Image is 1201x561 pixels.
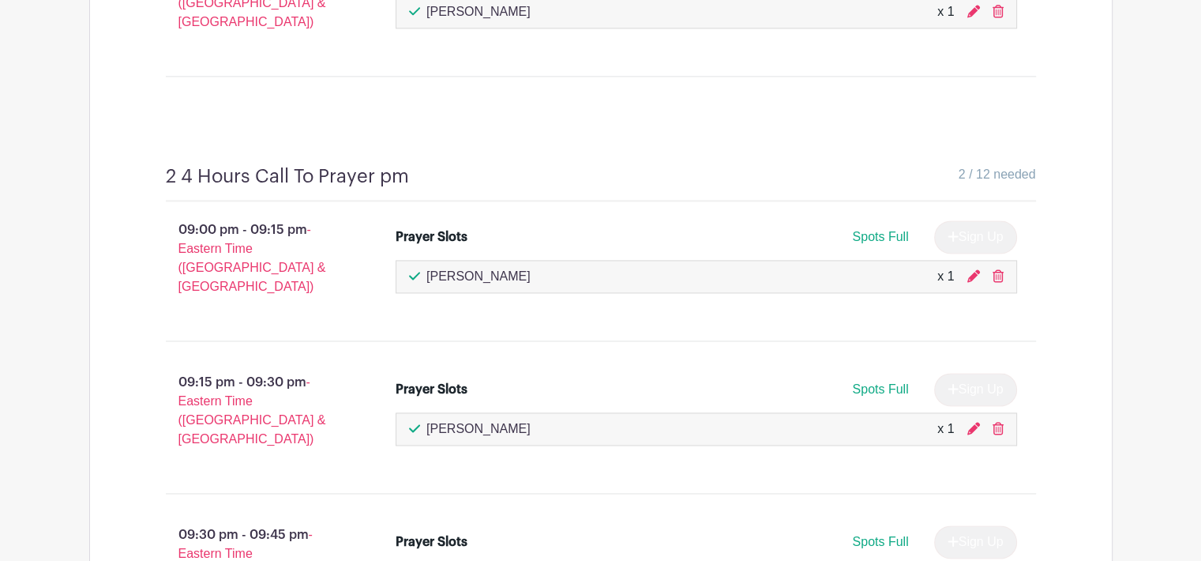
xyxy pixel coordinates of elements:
div: Prayer Slots [396,380,467,399]
div: Prayer Slots [396,533,467,552]
span: Spots Full [852,382,908,396]
p: 09:00 pm - 09:15 pm [141,214,371,303]
div: x 1 [937,267,954,286]
h4: 2 4 Hours Call To Prayer pm [166,165,409,188]
p: [PERSON_NAME] [426,2,531,21]
span: Spots Full [852,535,908,548]
p: [PERSON_NAME] [426,420,531,439]
div: x 1 [937,2,954,21]
div: x 1 [937,420,954,439]
span: 2 / 12 needed [959,165,1036,184]
div: Prayer Slots [396,228,467,247]
p: 09:15 pm - 09:30 pm [141,367,371,455]
span: Spots Full [852,230,908,243]
p: [PERSON_NAME] [426,267,531,286]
